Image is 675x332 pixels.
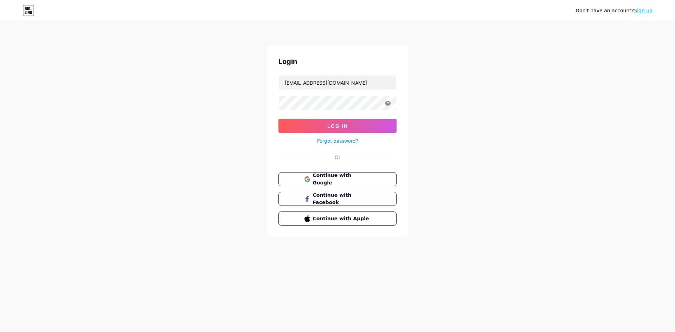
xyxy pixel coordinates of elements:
[278,172,397,186] button: Continue with Google
[576,7,652,14] div: Don't have an account?
[278,56,397,67] div: Login
[313,215,371,222] span: Continue with Apple
[335,154,340,161] div: Or
[634,8,652,13] a: Sign up
[313,191,371,206] span: Continue with Facebook
[313,172,371,187] span: Continue with Google
[317,137,358,144] a: Forgot password?
[278,211,397,226] button: Continue with Apple
[278,192,397,206] button: Continue with Facebook
[327,123,348,129] span: Log In
[279,76,396,90] input: Username
[278,119,397,133] button: Log In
